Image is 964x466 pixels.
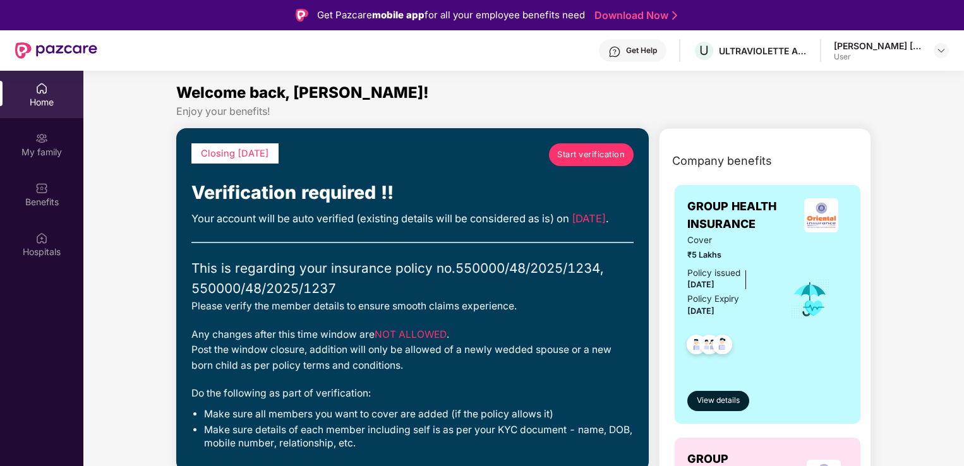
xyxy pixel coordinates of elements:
span: U [699,43,709,58]
span: Cover [687,234,773,247]
span: [DATE] [687,306,714,316]
span: Welcome back, [PERSON_NAME]! [176,83,429,102]
span: Closing [DATE] [201,148,269,159]
img: icon [790,278,831,320]
div: Enjoy your benefits! [176,105,871,118]
span: [DATE] [687,280,714,289]
span: View details [697,395,740,407]
img: Logo [296,9,308,21]
div: Any changes after this time window are . Post the window closure, addition will only be allowed o... [191,327,634,373]
img: svg+xml;base64,PHN2ZyB4bWxucz0iaHR0cDovL3d3dy53My5vcmcvMjAwMC9zdmciIHdpZHRoPSI0OC45MTUiIGhlaWdodD... [694,331,725,362]
li: Make sure all members you want to cover are added (if the policy allows it) [204,408,634,421]
span: Start verification [557,148,625,161]
div: ULTRAVIOLETTE AUTOMOTIVE PRIVATE LIMITED [719,45,807,57]
div: Please verify the member details to ensure smooth claims experience. [191,299,634,314]
div: Your account will be auto verified (existing details will be considered as is) on . [191,210,634,227]
span: NOT ALLOWED [375,328,447,340]
span: [DATE] [572,212,606,225]
img: svg+xml;base64,PHN2ZyBpZD0iSG9zcGl0YWxzIiB4bWxucz0iaHR0cDovL3d3dy53My5vcmcvMjAwMC9zdmciIHdpZHRoPS... [35,232,48,244]
li: Make sure details of each member including self is as per your KYC document - name, DOB, mobile n... [204,424,634,450]
button: View details [687,391,750,411]
strong: mobile app [372,9,425,21]
img: svg+xml;base64,PHN2ZyBpZD0iSG9tZSIgeG1sbnM9Imh0dHA6Ly93d3cudzMub3JnLzIwMDAvc3ZnIiB3aWR0aD0iMjAiIG... [35,82,48,95]
img: svg+xml;base64,PHN2ZyBpZD0iRHJvcGRvd24tMzJ4MzIiIHhtbG5zPSJodHRwOi8vd3d3LnczLm9yZy8yMDAwL3N2ZyIgd2... [936,45,946,56]
div: Policy Expiry [687,292,739,306]
img: Stroke [672,9,677,22]
div: Get Help [626,45,657,56]
img: New Pazcare Logo [15,42,97,59]
img: svg+xml;base64,PHN2ZyB4bWxucz0iaHR0cDovL3d3dy53My5vcmcvMjAwMC9zdmciIHdpZHRoPSI0OC45NDMiIGhlaWdodD... [681,331,712,362]
div: Get Pazcare for all your employee benefits need [317,8,585,23]
img: insurerLogo [804,198,838,232]
a: Download Now [594,9,673,22]
span: ₹5 Lakhs [687,249,773,261]
div: Verification required !! [191,179,634,207]
a: Start verification [549,143,634,166]
img: svg+xml;base64,PHN2ZyBpZD0iSGVscC0zMngzMiIgeG1sbnM9Imh0dHA6Ly93d3cudzMub3JnLzIwMDAvc3ZnIiB3aWR0aD... [608,45,621,58]
img: svg+xml;base64,PHN2ZyB3aWR0aD0iMjAiIGhlaWdodD0iMjAiIHZpZXdCb3g9IjAgMCAyMCAyMCIgZmlsbD0ibm9uZSIgeG... [35,132,48,145]
span: GROUP HEALTH INSURANCE [687,198,795,234]
img: svg+xml;base64,PHN2ZyBpZD0iQmVuZWZpdHMiIHhtbG5zPSJodHRwOi8vd3d3LnczLm9yZy8yMDAwL3N2ZyIgd2lkdGg9Ij... [35,182,48,194]
div: Policy issued [687,266,740,280]
span: Company benefits [672,152,772,170]
img: svg+xml;base64,PHN2ZyB4bWxucz0iaHR0cDovL3d3dy53My5vcmcvMjAwMC9zdmciIHdpZHRoPSI0OC45NDMiIGhlaWdodD... [707,331,738,362]
div: This is regarding your insurance policy no. 550000/48/2025/1234, 550000/48/2025/1237 [191,258,634,299]
div: [PERSON_NAME] [PERSON_NAME] [834,40,922,52]
div: User [834,52,922,62]
div: Do the following as part of verification: [191,386,634,401]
